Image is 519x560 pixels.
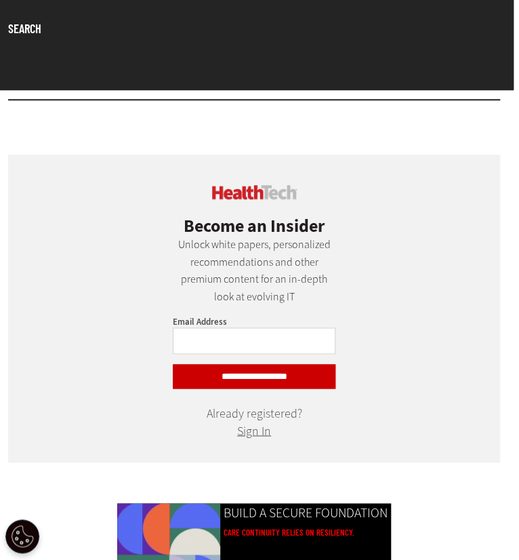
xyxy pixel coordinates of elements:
img: cdw insider logo [212,185,297,199]
span: Become an Insider [184,214,325,237]
p: Unlock white papers, personalized recommendations and other premium content for an in-depth look ... [173,236,335,305]
a: Sign In [237,422,271,439]
a: BUILD A SECURE FOUNDATION [224,506,388,519]
div: Cookie Settings [5,519,39,553]
label: Email Address [173,316,227,327]
a: Search [1,16,507,41]
button: Open Preferences [5,519,39,553]
div: Already registered? [173,409,335,435]
a: Care continuity relies on resiliency. [224,527,354,536]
